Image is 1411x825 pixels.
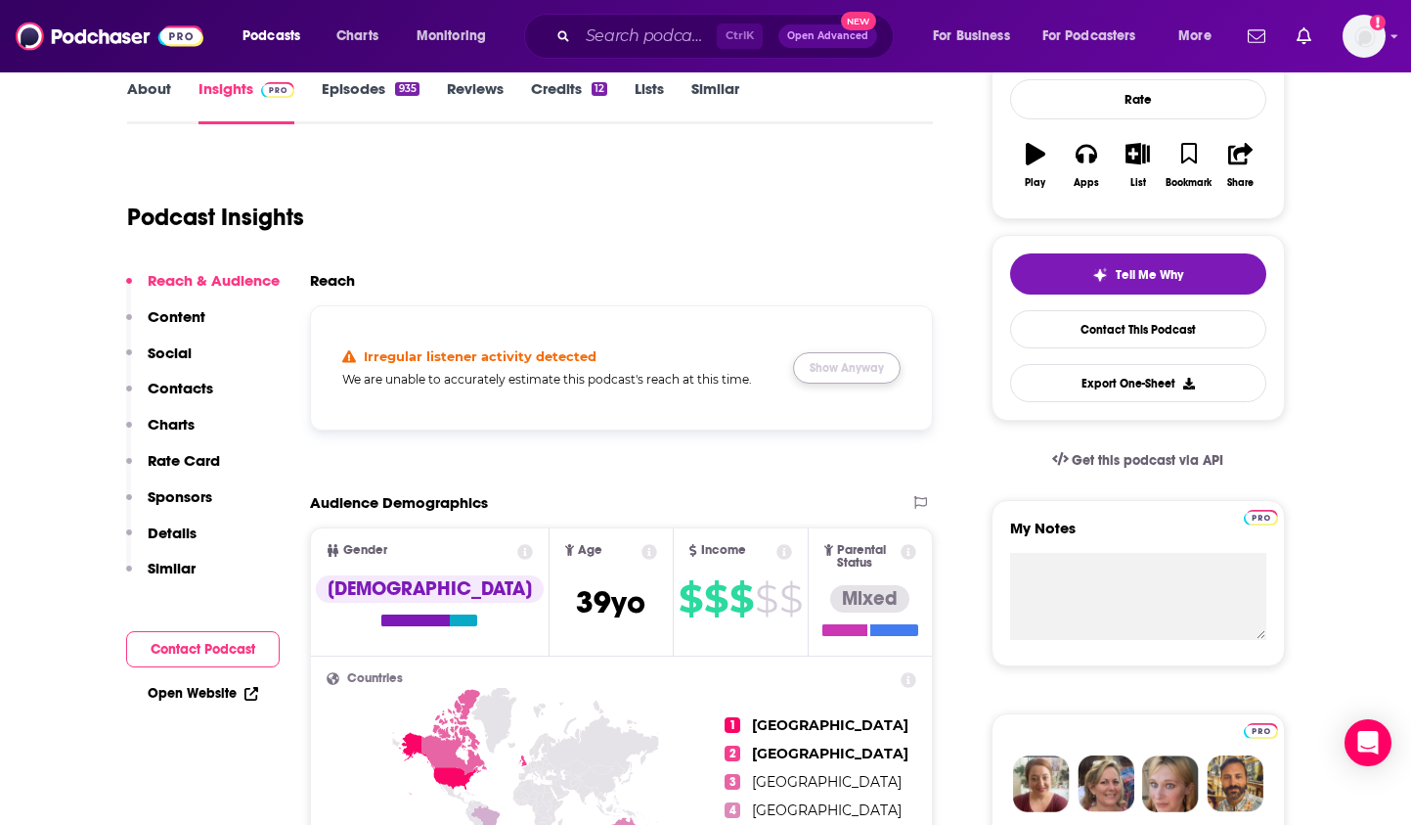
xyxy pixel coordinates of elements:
[725,746,740,761] span: 2
[126,524,197,560] button: Details
[126,487,212,524] button: Sponsors
[316,575,544,603] div: [DEMOGRAPHIC_DATA]
[1036,436,1240,484] a: Get this podcast via API
[447,79,504,124] a: Reviews
[691,79,739,124] a: Similar
[243,23,300,50] span: Podcasts
[1010,253,1266,295] button: tell me why sparkleTell Me Why
[1166,177,1212,189] div: Bookmark
[336,23,378,50] span: Charts
[261,82,295,98] img: Podchaser Pro
[830,585,909,613] div: Mixed
[841,12,876,30] span: New
[1343,15,1386,58] img: User Profile
[1061,130,1112,201] button: Apps
[578,544,602,557] span: Age
[755,583,777,615] span: $
[403,21,511,52] button: open menu
[347,672,403,685] span: Countries
[127,203,304,232] h1: Podcast Insights
[417,23,486,50] span: Monitoring
[752,716,908,734] span: [GEOGRAPHIC_DATA]
[126,344,192,380] button: Social
[531,79,607,124] a: Credits12
[148,487,212,506] p: Sponsors
[198,79,295,124] a: InsightsPodchaser Pro
[1078,756,1134,812] img: Barbara Profile
[148,451,220,470] p: Rate Card
[1244,510,1278,526] img: Podchaser Pro
[1164,130,1214,201] button: Bookmark
[576,583,645,621] span: 39 yo
[1074,177,1099,189] div: Apps
[578,21,717,52] input: Search podcasts, credits, & more...
[837,544,898,570] span: Parental Status
[729,583,753,615] span: $
[592,82,607,96] div: 12
[16,18,203,55] img: Podchaser - Follow, Share and Rate Podcasts
[148,415,195,434] p: Charts
[148,524,197,542] p: Details
[127,79,171,124] a: About
[1343,15,1386,58] button: Show profile menu
[1165,21,1236,52] button: open menu
[148,344,192,362] p: Social
[148,307,205,326] p: Content
[1227,177,1254,189] div: Share
[752,745,908,762] span: [GEOGRAPHIC_DATA]
[148,559,196,577] p: Similar
[1178,23,1212,50] span: More
[1030,21,1165,52] button: open menu
[793,352,901,384] button: Show Anyway
[1116,267,1183,283] span: Tell Me Why
[148,379,213,397] p: Contacts
[126,415,195,451] button: Charts
[543,14,912,59] div: Search podcasts, credits, & more...
[126,271,280,307] button: Reach & Audience
[778,24,877,48] button: Open AdvancedNew
[1214,130,1265,201] button: Share
[1092,267,1108,283] img: tell me why sparkle
[395,82,419,96] div: 935
[1207,756,1263,812] img: Jon Profile
[1010,310,1266,348] a: Contact This Podcast
[1072,452,1223,469] span: Get this podcast via API
[933,23,1010,50] span: For Business
[322,79,419,124] a: Episodes935
[752,773,902,791] span: [GEOGRAPHIC_DATA]
[725,717,740,733] span: 1
[717,23,763,49] span: Ctrl K
[343,544,387,557] span: Gender
[126,631,280,667] button: Contact Podcast
[1130,177,1146,189] div: List
[126,307,205,344] button: Content
[1240,20,1273,53] a: Show notifications dropdown
[310,271,355,290] h2: Reach
[752,802,902,819] span: [GEOGRAPHIC_DATA]
[1244,723,1278,739] img: Podchaser Pro
[1244,507,1278,526] a: Pro website
[1025,177,1045,189] div: Play
[787,31,868,41] span: Open Advanced
[1289,20,1319,53] a: Show notifications dropdown
[1010,364,1266,402] button: Export One-Sheet
[635,79,664,124] a: Lists
[126,559,196,595] button: Similar
[1343,15,1386,58] span: Logged in as RiverheadPublicity
[148,271,280,290] p: Reach & Audience
[1010,519,1266,553] label: My Notes
[704,583,728,615] span: $
[364,348,596,364] h4: Irregular listener activity detected
[919,21,1035,52] button: open menu
[1042,23,1136,50] span: For Podcasters
[310,493,488,512] h2: Audience Demographics
[725,774,740,790] span: 3
[126,379,213,415] button: Contacts
[1112,130,1163,201] button: List
[324,21,390,52] a: Charts
[779,583,802,615] span: $
[126,451,220,487] button: Rate Card
[1244,720,1278,739] a: Pro website
[229,21,326,52] button: open menu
